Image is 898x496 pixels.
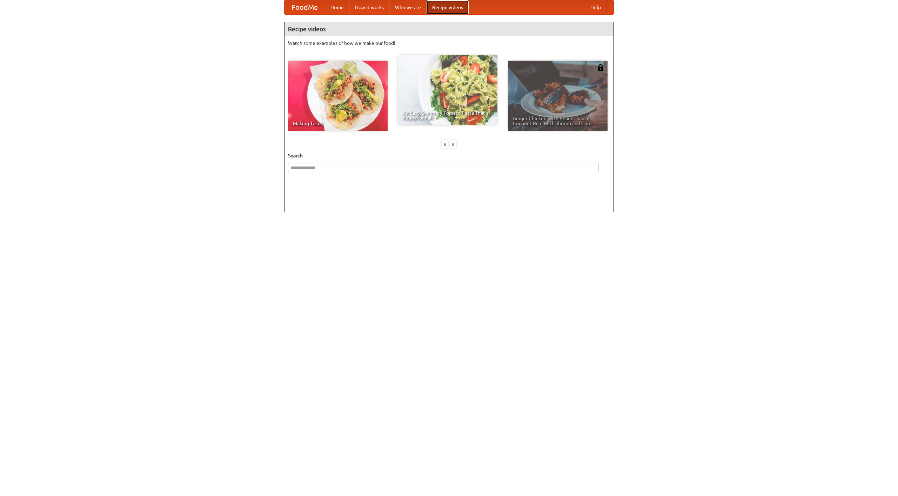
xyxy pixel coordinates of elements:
a: How it works [349,0,389,14]
a: Home [325,0,349,14]
p: Watch some examples of how we make our food! [288,40,610,47]
a: Who we are [389,0,427,14]
img: 483408.png [597,64,604,71]
div: » [450,140,456,149]
h5: Search [288,152,610,159]
div: « [442,140,448,149]
a: Help [585,0,607,14]
span: An Easy, Summery Tomato Pasta That's Ready for Fall [403,110,492,120]
a: FoodMe [284,0,325,14]
a: An Easy, Summery Tomato Pasta That's Ready for Fall [398,55,497,125]
a: Recipe videos [427,0,469,14]
a: Making Tacos [288,61,388,131]
h4: Recipe videos [284,22,614,36]
span: Making Tacos [293,121,383,126]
